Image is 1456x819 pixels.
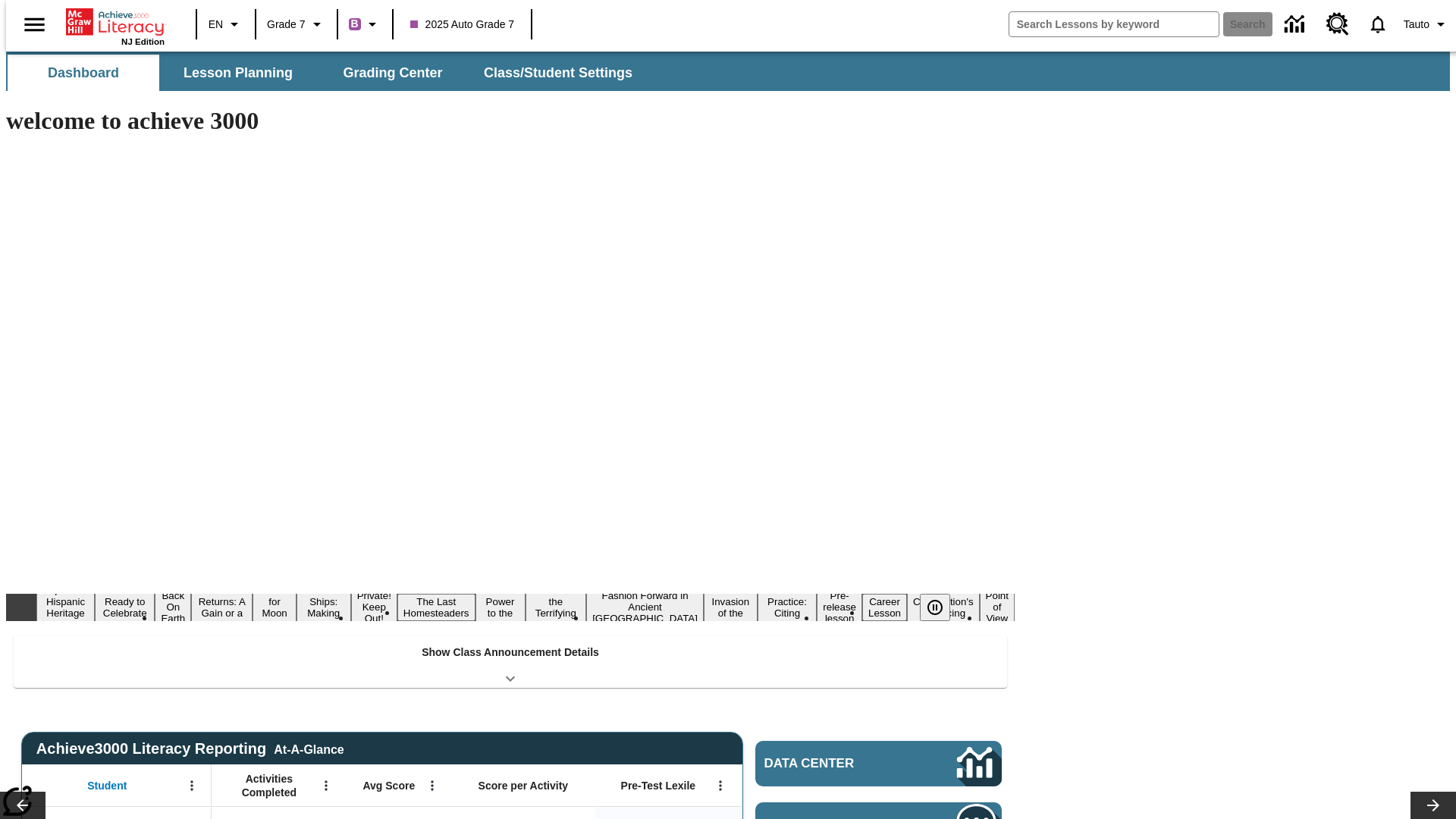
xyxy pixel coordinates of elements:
button: Slide 5 Time for Moon Rules? [253,582,296,632]
span: Data Center [764,756,906,771]
button: Slide 2 Get Ready to Celebrate Juneteenth! [95,582,155,632]
button: Slide 4 Free Returns: A Gain or a Drain? [191,582,253,632]
button: Slide 9 Solar Power to the People [475,582,526,632]
button: Slide 3 Back On Earth [155,588,191,626]
button: Slide 12 The Invasion of the Free CD [704,582,758,632]
h1: welcome to achieve 3000 [6,107,1015,135]
button: Grade: Grade 7, Select a grade [261,11,332,38]
a: Data Center [755,741,1002,786]
button: Profile/Settings [1398,11,1456,38]
button: Dashboard [8,55,159,91]
button: Slide 14 Pre-release lesson [817,588,862,626]
button: Boost Class color is purple. Change class color [343,11,388,38]
a: Resource Center, Will open in new tab [1317,4,1358,45]
div: SubNavbar [6,55,646,91]
button: Slide 15 Career Lesson [862,594,907,621]
a: Data Center [1276,4,1317,45]
a: Notifications [1358,5,1398,44]
button: Open side menu [12,2,57,47]
div: At-A-Glance [274,740,344,757]
p: Show Class Announcement Details [422,645,599,661]
button: Slide 1 ¡Viva Hispanic Heritage Month! [36,582,95,632]
button: Open Menu [180,774,203,797]
div: Pause [920,594,965,621]
button: Open Menu [421,774,444,797]
button: Slide 13 Mixed Practice: Citing Evidence [758,582,817,632]
span: NJ Edition [121,37,165,46]
span: Avg Score [362,779,415,792]
button: Slide 8 The Last Homesteaders [397,594,475,621]
button: Class/Student Settings [472,55,645,91]
button: Open Menu [709,774,732,797]
span: 2025 Auto Grade 7 [410,17,515,33]
button: Grading Center [317,55,469,91]
span: B [351,14,359,33]
button: Lesson carousel, Next [1410,792,1456,819]
span: Pre-Test Lexile [621,779,696,792]
button: Slide 7 Private! Keep Out! [351,588,397,626]
span: Achieve3000 Literacy Reporting [36,740,344,758]
span: Activities Completed [219,772,319,799]
button: Open Menu [315,774,337,797]
div: Home [66,5,165,46]
button: Lesson Planning [162,55,314,91]
button: Language: EN, Select a language [202,11,250,38]
input: search field [1009,12,1219,36]
div: Show Class Announcement Details [14,635,1007,688]
button: Slide 11 Fashion Forward in Ancient Rome [586,588,704,626]
div: SubNavbar [6,52,1450,91]
span: Student [87,779,127,792]
button: Slide 17 Point of View [980,588,1015,626]
button: Slide 16 The Constitution's Balancing Act [907,582,980,632]
span: Tauto [1404,17,1429,33]
button: Slide 10 Attack of the Terrifying Tomatoes [526,582,587,632]
span: Score per Activity [479,779,569,792]
span: Grade 7 [267,17,306,33]
a: Home [66,7,165,37]
span: EN [209,17,223,33]
button: Pause [920,594,950,621]
button: Slide 6 Cruise Ships: Making Waves [297,582,351,632]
